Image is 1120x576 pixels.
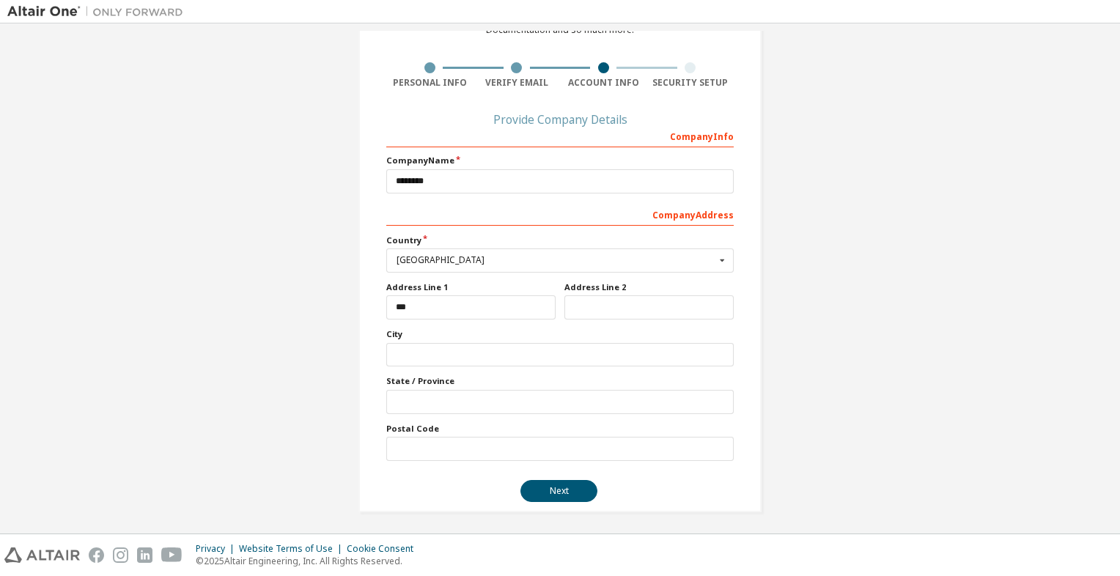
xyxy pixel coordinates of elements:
img: instagram.svg [113,547,128,563]
img: facebook.svg [89,547,104,563]
div: Cookie Consent [347,543,422,555]
div: Provide Company Details [386,115,734,124]
div: Security Setup [647,77,734,89]
label: Address Line 2 [564,281,734,293]
div: Company Info [386,124,734,147]
img: Altair One [7,4,191,19]
label: Postal Code [386,423,734,435]
label: City [386,328,734,340]
div: [GEOGRAPHIC_DATA] [397,256,715,265]
div: Account Info [560,77,647,89]
div: Website Terms of Use [239,543,347,555]
label: Address Line 1 [386,281,556,293]
div: Personal Info [386,77,474,89]
label: Company Name [386,155,734,166]
button: Next [520,480,597,502]
div: Privacy [196,543,239,555]
div: Verify Email [474,77,561,89]
img: youtube.svg [161,547,183,563]
label: Country [386,235,734,246]
div: Company Address [386,202,734,226]
p: © 2025 Altair Engineering, Inc. All Rights Reserved. [196,555,422,567]
label: State / Province [386,375,734,387]
img: linkedin.svg [137,547,152,563]
img: altair_logo.svg [4,547,80,563]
